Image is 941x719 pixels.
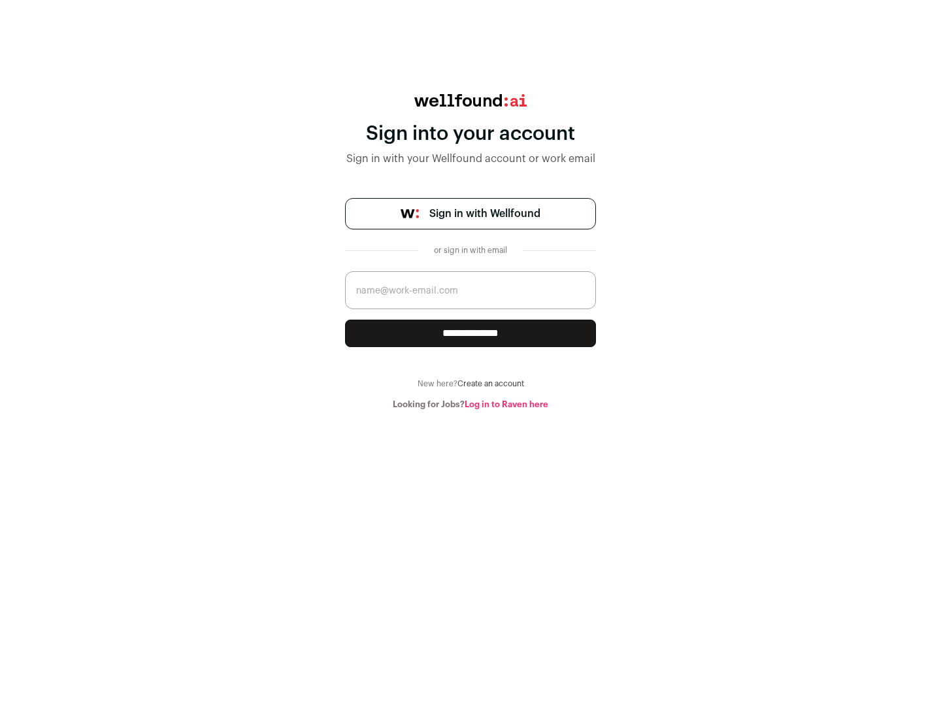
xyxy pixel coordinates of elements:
[345,151,596,167] div: Sign in with your Wellfound account or work email
[457,380,524,388] a: Create an account
[345,271,596,309] input: name@work-email.com
[429,206,540,222] span: Sign in with Wellfound
[401,209,419,218] img: wellfound-symbol-flush-black-fb3c872781a75f747ccb3a119075da62bfe97bd399995f84a933054e44a575c4.png
[345,378,596,389] div: New here?
[414,94,527,107] img: wellfound:ai
[345,122,596,146] div: Sign into your account
[465,400,548,409] a: Log in to Raven here
[429,245,512,256] div: or sign in with email
[345,399,596,410] div: Looking for Jobs?
[345,198,596,229] a: Sign in with Wellfound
